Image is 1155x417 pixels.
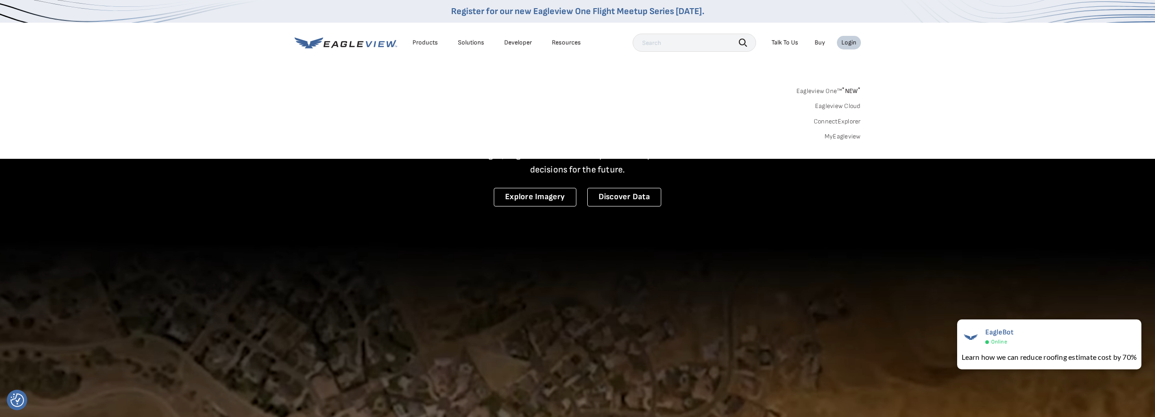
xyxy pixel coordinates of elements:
div: Resources [552,39,581,47]
div: Solutions [458,39,484,47]
div: Talk To Us [772,39,798,47]
span: Online [991,339,1007,345]
button: Consent Preferences [10,393,24,407]
img: Revisit consent button [10,393,24,407]
a: ConnectExplorer [814,118,861,126]
a: MyEagleview [825,132,861,141]
div: Products [413,39,438,47]
a: Buy [815,39,825,47]
input: Search [633,34,756,52]
div: Learn how we can reduce roofing estimate cost by 70% [962,352,1137,363]
span: NEW [842,87,860,95]
span: EagleBot [985,328,1014,337]
a: Eagleview Cloud [815,102,861,110]
a: Discover Data [587,188,661,206]
a: Explore Imagery [494,188,576,206]
a: Register for our new Eagleview One Flight Meetup Series [DATE]. [451,6,704,17]
img: EagleBot [962,328,980,346]
a: Developer [504,39,532,47]
a: Eagleview One™*NEW* [796,84,861,95]
div: Login [841,39,856,47]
